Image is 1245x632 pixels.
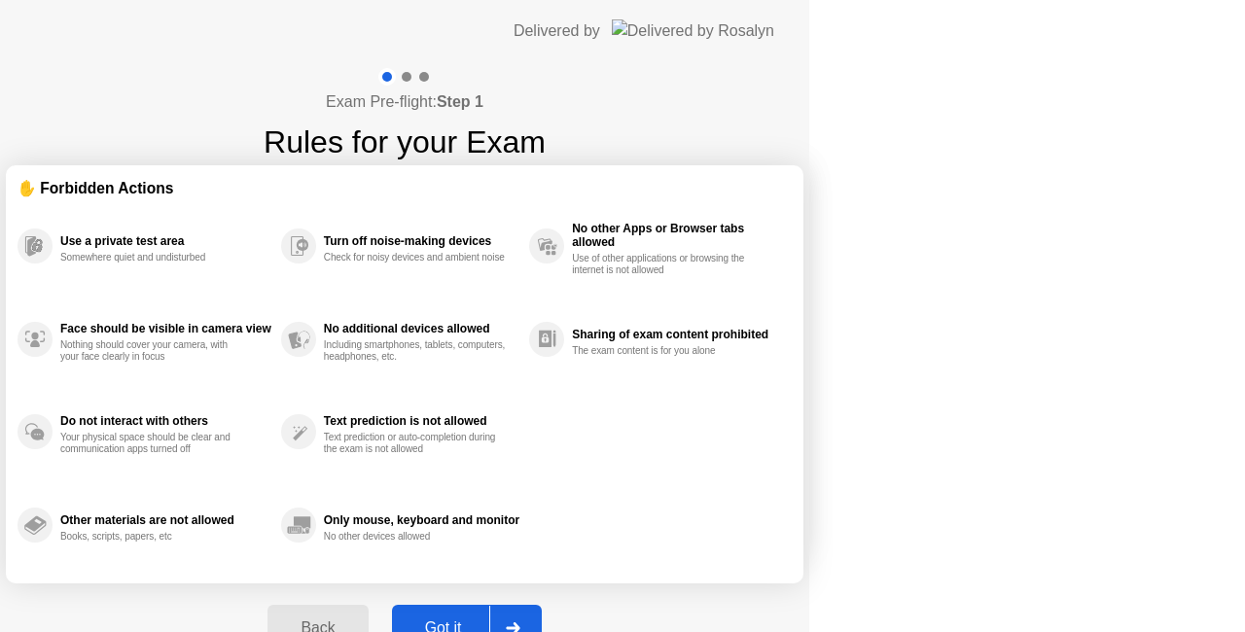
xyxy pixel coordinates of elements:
[324,432,508,455] div: Text prediction or auto-completion during the exam is not allowed
[18,177,792,199] div: ✋ Forbidden Actions
[572,222,782,249] div: No other Apps or Browser tabs allowed
[324,322,519,335] div: No additional devices allowed
[572,253,756,276] div: Use of other applications or browsing the internet is not allowed
[437,93,483,110] b: Step 1
[326,90,483,114] h4: Exam Pre-flight:
[60,531,244,543] div: Books, scripts, papers, etc
[324,234,519,248] div: Turn off noise-making devices
[324,513,519,527] div: Only mouse, keyboard and monitor
[60,234,271,248] div: Use a private test area
[60,513,271,527] div: Other materials are not allowed
[60,252,244,263] div: Somewhere quiet and undisturbed
[572,328,782,341] div: Sharing of exam content prohibited
[612,19,774,42] img: Delivered by Rosalyn
[572,345,756,357] div: The exam content is for you alone
[60,432,244,455] div: Your physical space should be clear and communication apps turned off
[60,339,244,363] div: Nothing should cover your camera, with your face clearly in focus
[514,19,600,43] div: Delivered by
[324,252,508,263] div: Check for noisy devices and ambient noise
[324,414,519,428] div: Text prediction is not allowed
[324,531,508,543] div: No other devices allowed
[324,339,508,363] div: Including smartphones, tablets, computers, headphones, etc.
[264,119,546,165] h1: Rules for your Exam
[60,322,271,335] div: Face should be visible in camera view
[60,414,271,428] div: Do not interact with others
